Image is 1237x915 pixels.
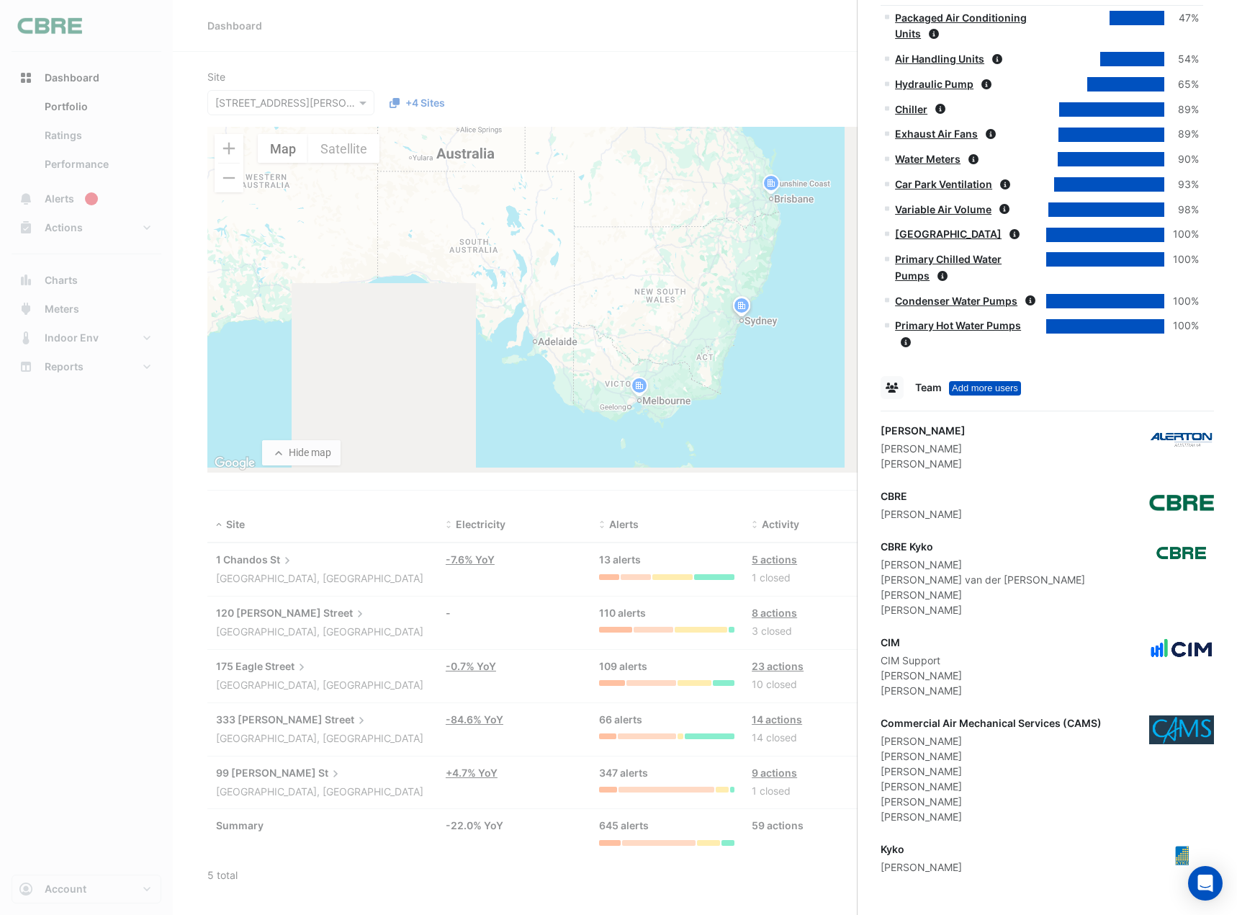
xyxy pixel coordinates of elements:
div: Open Intercom Messenger [1188,866,1223,901]
div: [PERSON_NAME] [881,602,1085,617]
a: Packaged Air Conditioning Units [895,12,1027,40]
a: Air Handling Units [895,53,984,65]
div: [PERSON_NAME] [881,587,1085,602]
div: [PERSON_NAME] [881,668,962,683]
span: Team [915,381,942,393]
div: 93% [1164,177,1199,193]
a: Water Meters [895,153,961,165]
div: CIM [881,635,962,650]
a: Variable Air Volume [895,203,991,215]
div: CIM Support [881,653,962,668]
div: [PERSON_NAME] [881,557,1085,572]
div: 65% [1164,76,1199,93]
div: 47% [1164,10,1199,27]
div: 54% [1164,51,1199,68]
a: Hydraulic Pump [895,78,973,90]
div: 98% [1164,202,1199,218]
img: CBRE Kyko [1149,539,1214,568]
div: [PERSON_NAME] [881,749,1102,764]
img: Alerton [1149,423,1214,452]
div: [PERSON_NAME] [881,860,962,875]
a: [GEOGRAPHIC_DATA] [895,228,1002,240]
img: Kyko [1149,842,1214,870]
div: 89% [1164,102,1199,118]
div: CBRE [881,488,962,504]
img: CIM [1149,635,1214,664]
div: Commercial Air Mechanical Services (CAMS) [881,715,1102,731]
div: [PERSON_NAME] [881,794,1102,809]
div: 100% [1164,251,1199,268]
img: Commercial Air Mechanical Services (CAMS) [1149,715,1214,744]
div: [PERSON_NAME] [881,809,1102,824]
div: [PERSON_NAME] [881,441,966,456]
a: Exhaust Air Fans [895,128,978,140]
a: Primary Hot Water Pumps [895,319,1021,331]
div: [PERSON_NAME] [881,764,1102,779]
a: Car Park Ventilation [895,178,992,190]
div: 100% [1164,318,1199,334]
div: [PERSON_NAME] [881,423,966,438]
div: Tooltip anchor [949,381,1021,396]
img: CBRE [1149,488,1214,517]
div: [PERSON_NAME] [881,683,962,698]
div: 100% [1164,293,1199,310]
div: 90% [1164,151,1199,168]
div: 89% [1164,126,1199,143]
div: Kyko [881,842,962,857]
div: [PERSON_NAME] [881,733,1102,749]
a: Chiller [895,103,927,115]
div: [PERSON_NAME] [881,779,1102,794]
div: [PERSON_NAME] van der [PERSON_NAME] [881,572,1085,587]
a: Condenser Water Pumps [895,295,1017,307]
div: [PERSON_NAME] [881,506,962,522]
div: 100% [1164,226,1199,243]
div: [PERSON_NAME] [881,456,966,471]
a: Primary Chilled Water Pumps [895,253,1002,282]
div: CBRE Kyko [881,539,1085,554]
